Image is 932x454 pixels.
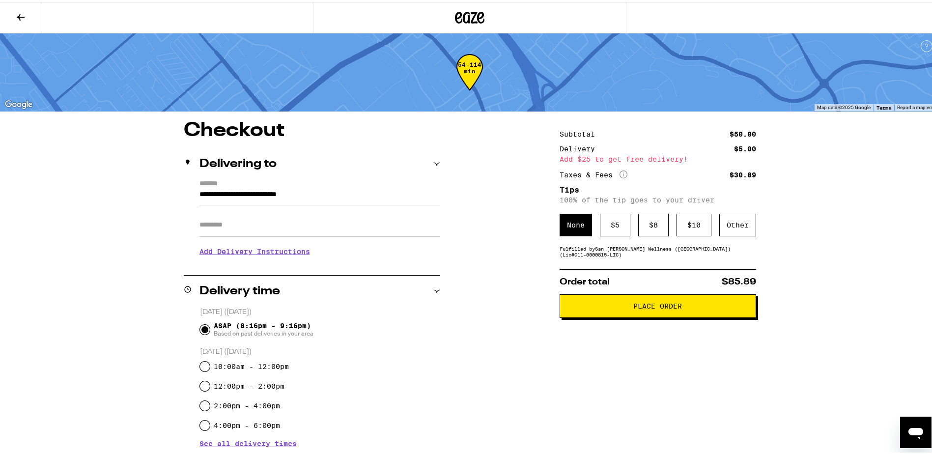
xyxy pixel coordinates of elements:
div: $50.00 [730,129,756,136]
h2: Delivery time [199,284,280,295]
p: 100% of the tip goes to your driver [560,194,756,202]
p: [DATE] ([DATE]) [200,306,440,315]
div: $5.00 [734,143,756,150]
span: Based on past deliveries in your area [214,328,313,336]
button: See all delivery times [199,438,297,445]
div: Delivery [560,143,602,150]
label: 10:00am - 12:00pm [214,361,289,369]
div: Other [719,212,756,234]
p: We'll contact you at [PHONE_NUMBER] when we arrive [199,261,440,269]
img: Google [2,96,35,109]
span: Place Order [633,301,682,308]
span: $85.89 [722,276,756,284]
span: Map data ©2025 Google [817,103,871,108]
p: [DATE] ([DATE]) [200,345,440,355]
label: 12:00pm - 2:00pm [214,380,284,388]
a: Terms [876,103,891,109]
h5: Tips [560,184,756,192]
a: Open this area in Google Maps (opens a new window) [2,96,35,109]
div: $ 5 [600,212,630,234]
div: 54-114 min [456,59,483,96]
div: $30.89 [730,170,756,176]
div: Taxes & Fees [560,169,627,177]
label: 2:00pm - 4:00pm [214,400,280,408]
label: 4:00pm - 6:00pm [214,420,280,427]
div: Subtotal [560,129,602,136]
span: ASAP (8:16pm - 9:16pm) [214,320,313,336]
button: Place Order [560,292,756,316]
div: $ 10 [677,212,711,234]
iframe: Button to launch messaging window [900,415,932,446]
span: Order total [560,276,610,284]
div: Fulfilled by San [PERSON_NAME] Wellness ([GEOGRAPHIC_DATA]) (Lic# C11-0000815-LIC ) [560,244,756,255]
div: $ 8 [638,212,669,234]
div: None [560,212,592,234]
h2: Delivering to [199,156,277,168]
h3: Add Delivery Instructions [199,238,440,261]
h1: Checkout [184,119,440,139]
div: Add $25 to get free delivery! [560,154,756,161]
